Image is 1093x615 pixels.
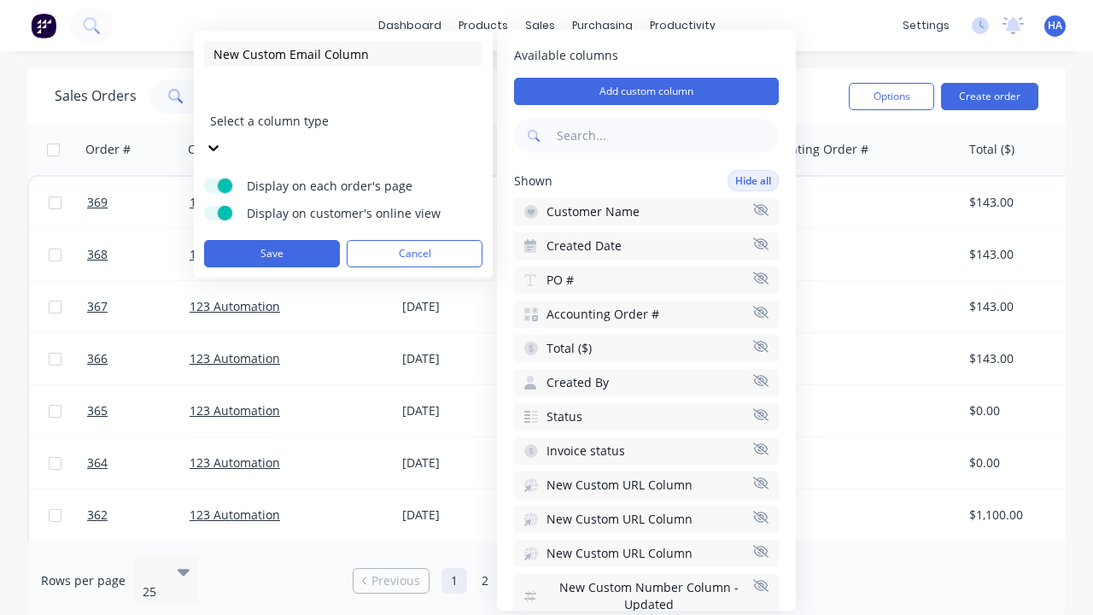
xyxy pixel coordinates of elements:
button: New Custom URL Column [514,540,779,567]
a: Previous page [354,572,429,589]
div: $0.00 [969,402,1070,419]
a: 123 Automation [190,350,280,366]
button: Add custom column [514,78,779,105]
div: [DATE] [402,350,529,367]
a: 123 Automation [190,454,280,471]
button: Total ($) [514,335,779,362]
button: PO # [514,266,779,294]
button: New Custom URL Column [514,471,779,499]
span: New Custom Number Column - Updated [545,579,753,613]
a: 366 [87,333,190,384]
a: 363 [87,542,190,593]
span: 365 [87,402,108,419]
div: $143.00 [969,246,1070,263]
div: sales [517,13,564,38]
div: 25 [143,583,163,600]
span: Shown [514,173,552,190]
div: $143.00 [969,194,1070,211]
span: 369 [87,194,108,211]
div: productivity [641,13,724,38]
span: PO # [546,272,574,289]
span: Rows per page [41,572,126,589]
span: 364 [87,454,108,471]
button: Created By [514,369,779,396]
button: Customer Name [514,198,779,225]
a: 123 Automation [190,507,280,523]
div: products [450,13,517,38]
div: Select a column type [210,112,391,130]
button: Options [849,83,934,110]
span: Previous [371,572,420,589]
span: New Custom URL Column [546,511,693,528]
div: [DATE] [402,454,529,471]
button: Cancel [347,240,482,267]
span: Available columns [514,47,779,64]
a: 368 [87,229,190,280]
div: Order # [85,141,131,158]
button: Status [514,403,779,430]
h1: Sales Orders [55,88,137,104]
span: HA [1048,18,1062,33]
a: 369 [87,177,190,228]
div: purchasing [564,13,641,38]
a: 367 [87,281,190,332]
a: 123 Automation [190,194,280,210]
span: Accounting Order # [546,306,659,323]
div: $0.00 [969,454,1070,471]
span: 362 [87,507,108,524]
a: 123 Automation [190,402,280,419]
a: 123 Automation [190,298,280,314]
button: Created Date [514,232,779,260]
span: Status [546,408,582,425]
a: 364 [87,437,190,489]
a: 123 Automation [190,246,280,262]
span: 366 [87,350,108,367]
div: [DATE] [402,298,529,315]
a: Page 2 [472,568,498,594]
div: [DATE] [402,402,529,419]
img: Factory [31,13,56,38]
a: 365 [87,385,190,436]
span: Created Date [546,237,622,255]
span: New Custom URL Column [546,545,693,562]
div: $1,100.00 [969,507,1070,524]
button: Hide all [728,170,779,191]
button: Invoice status [514,437,779,465]
div: Accounting Order # [756,141,868,158]
div: settings [894,13,958,38]
span: Invoice status [546,442,625,460]
div: $143.00 [969,350,1070,367]
ul: Pagination [346,568,747,594]
span: New Custom URL Column [546,477,693,494]
span: Customer Name [546,203,640,220]
span: 367 [87,298,108,315]
a: dashboard [370,13,450,38]
button: Accounting Order # [514,301,779,328]
span: Display on each order's page [247,178,460,195]
button: Create order [941,83,1038,110]
button: New Custom URL Column [514,506,779,533]
input: Search... [553,119,779,153]
div: Customer Name [188,141,281,158]
a: Page 1 is your current page [441,568,467,594]
span: Created By [546,374,609,391]
span: Total ($) [546,340,592,357]
span: Display on customer's online view [247,205,460,222]
div: [DATE] [402,507,529,524]
input: Enter column name... [204,41,482,67]
div: $143.00 [969,298,1070,315]
a: 362 [87,489,190,541]
span: 368 [87,246,108,263]
button: Save [204,240,340,267]
div: Total ($) [969,141,1014,158]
